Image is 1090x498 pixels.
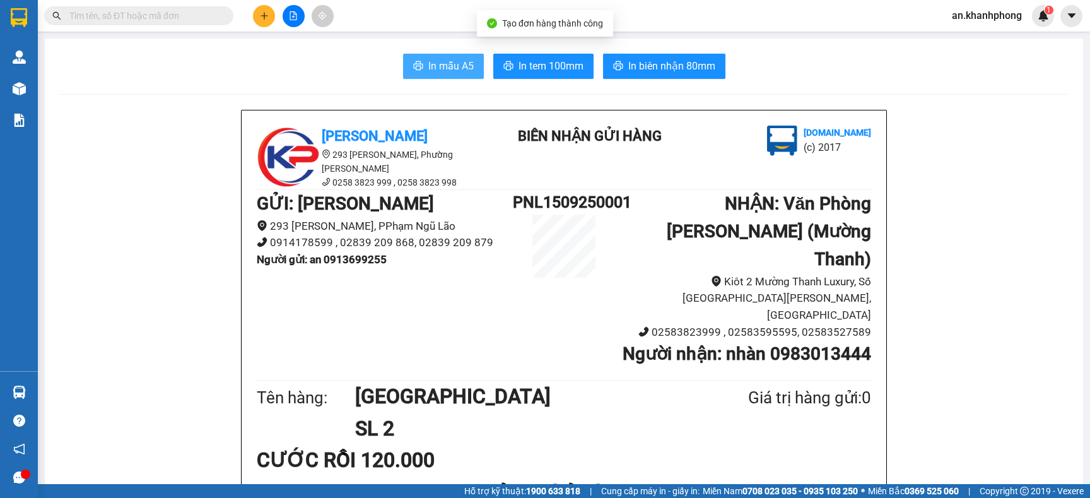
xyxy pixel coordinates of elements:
h1: [GEOGRAPHIC_DATA] [355,381,687,412]
button: printerIn tem 100mm [493,54,594,79]
b: BIÊN NHẬN GỬI HÀNG [518,128,662,144]
span: | [590,484,592,498]
button: file-add [283,5,305,27]
span: an.khanhphong [942,8,1032,23]
span: aim [318,11,327,20]
span: In mẫu A5 [428,58,474,74]
div: CƯỚC RỒI 120.000 [257,444,459,476]
li: Kiôt 2 Mường Thanh Luxury, Số [GEOGRAPHIC_DATA][PERSON_NAME], [GEOGRAPHIC_DATA] [615,273,871,324]
span: check-circle [487,18,497,28]
strong: 0708 023 035 - 0935 103 250 [742,486,858,496]
img: logo.jpg [257,126,320,189]
li: 293 [PERSON_NAME], PPhạm Ngũ Lão [257,218,513,235]
sup: 1 [1045,6,1053,15]
span: phone [638,326,649,337]
b: Người nhận : nhàn 0983013444 [623,343,871,364]
span: In tem 100mm [519,58,583,74]
li: 0914178599 , 02839 209 868, 02839 209 879 [257,234,513,251]
span: file-add [289,11,298,20]
span: | [968,484,970,498]
li: 02583823999 , 02583595595, 02583527589 [615,324,871,341]
button: aim [312,5,334,27]
img: solution-icon [13,114,26,127]
span: phone [322,177,331,186]
span: notification [13,443,25,455]
b: [PERSON_NAME] [322,128,428,144]
b: GỬI : [PERSON_NAME] [257,193,434,214]
span: message [13,471,25,483]
h1: PNL1509250001 [513,190,615,215]
span: environment [711,276,722,287]
img: warehouse-icon [13,386,26,399]
button: caret-down [1060,5,1082,27]
li: 293 [PERSON_NAME], Phường [PERSON_NAME] [257,148,484,175]
div: Tên hàng: [257,385,355,411]
span: Tạo đơn hàng thành công [502,18,603,28]
input: Tìm tên, số ĐT hoặc mã đơn [69,9,218,23]
span: printer [503,61,513,73]
strong: 1900 633 818 [526,486,580,496]
img: warehouse-icon [13,50,26,64]
span: 1 [1046,6,1051,15]
span: Miền Nam [703,484,858,498]
button: plus [253,5,275,27]
span: Miền Bắc [868,484,959,498]
span: printer [413,61,423,73]
button: printerIn mẫu A5 [403,54,484,79]
b: Người gửi : an 0913699255 [257,253,387,266]
span: Hỗ trợ kỹ thuật: [464,484,580,498]
span: phone [257,237,267,247]
span: plus [260,11,269,20]
span: ⚪️ [861,489,865,494]
b: [DOMAIN_NAME] [804,127,871,138]
strong: 0369 525 060 [905,486,959,496]
b: NHẬN : Văn Phòng [PERSON_NAME] (Mường Thanh) [667,193,871,270]
span: caret-down [1066,10,1077,21]
span: In biên nhận 80mm [628,58,715,74]
span: question-circle [13,415,25,427]
div: Giá trị hàng gửi: 0 [687,385,871,411]
span: copyright [1020,487,1029,495]
img: warehouse-icon [13,82,26,95]
span: printer [613,61,623,73]
li: (c) 2017 [804,139,871,155]
h1: SL 2 [355,413,687,444]
img: logo-vxr [11,8,27,27]
img: logo.jpg [767,126,797,156]
img: icon-new-feature [1038,10,1049,21]
li: 0258 3823 999 , 0258 3823 998 [257,175,484,189]
span: Cung cấp máy in - giấy in: [601,484,700,498]
span: search [52,11,61,20]
button: printerIn biên nhận 80mm [603,54,725,79]
span: environment [322,150,331,158]
span: environment [257,220,267,231]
